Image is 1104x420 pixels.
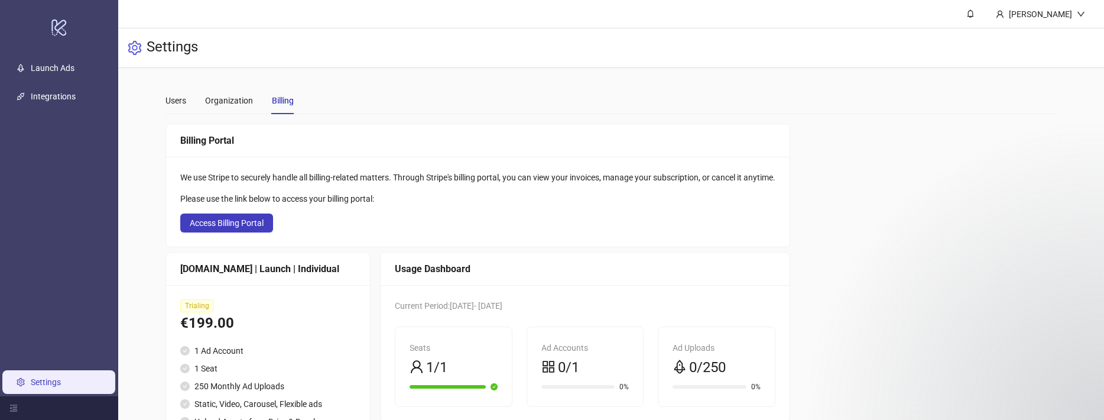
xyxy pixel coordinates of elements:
[31,377,61,387] a: Settings
[31,63,74,73] a: Launch Ads
[180,171,775,184] div: We use Stripe to securely handle all billing-related matters. Through Stripe's billing portal, yo...
[205,94,253,107] div: Organization
[1004,8,1077,21] div: [PERSON_NAME]
[180,214,273,232] button: Access Billing Portal
[180,380,356,393] li: 250 Monthly Ad Uploads
[619,383,629,390] span: 0%
[541,341,629,354] div: Ad Accounts
[190,218,264,228] span: Access Billing Portal
[180,362,356,375] li: 1 Seat
[180,344,356,357] li: 1 Ad Account
[180,192,775,205] div: Please use the link below to access your billing portal:
[165,94,186,107] div: Users
[491,383,498,390] span: check-circle
[395,301,502,311] span: Current Period: [DATE] - [DATE]
[673,360,687,374] span: rocket
[180,382,190,391] span: check-circle
[9,404,18,412] span: menu-fold
[180,399,190,409] span: check-circle
[689,357,726,379] span: 0/250
[426,357,447,379] span: 1/1
[751,383,761,390] span: 0%
[272,94,294,107] div: Billing
[180,364,190,373] span: check-circle
[180,346,190,356] span: check-circle
[410,341,498,354] div: Seats
[1077,10,1085,18] span: down
[180,261,356,276] div: [DOMAIN_NAME] | Launch | Individual
[180,312,356,335] div: €199.00
[558,357,579,379] span: 0/1
[541,360,556,374] span: appstore
[966,9,975,18] span: bell
[673,341,761,354] div: Ad Uploads
[31,92,76,101] a: Integrations
[147,38,198,58] h3: Settings
[180,398,356,411] li: Static, Video, Carousel, Flexible ads
[180,299,214,312] span: Trialing
[128,41,142,55] span: setting
[395,261,775,276] div: Usage Dashboard
[180,133,775,148] div: Billing Portal
[410,360,424,374] span: user
[996,10,1004,18] span: user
